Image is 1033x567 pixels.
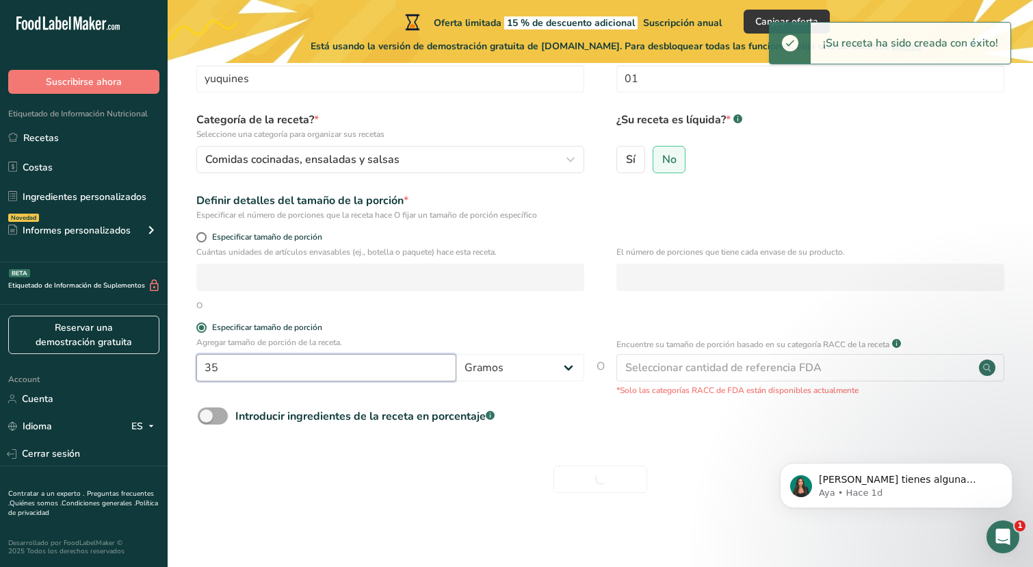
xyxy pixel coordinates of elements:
input: Escriba el nombre de su receta aquí [196,65,584,92]
span: O [597,358,605,396]
div: Seleccionar cantidad de referencia FDA [625,360,822,376]
div: Introducir ingredientes de la receta en porcentaje [235,408,495,425]
p: Seleccione una categoría para organizar sus recetas [196,128,584,140]
span: Especificar tamaño de porción [207,232,322,242]
span: No [662,153,677,166]
a: Política de privacidad [8,499,158,518]
div: Definir detalles del tamaño de la porción [196,192,584,209]
input: Escribe aquí el tamaño de la porción [196,354,456,381]
span: Está usando la versión de demostración gratuita de [DOMAIN_NAME]. Para desbloquear todas las func... [311,39,921,53]
a: Idioma [8,414,52,438]
div: Especificar tamaño de porción [212,323,322,333]
a: Reservar una demostración gratuita [8,316,159,354]
div: Desarrollado por FoodLabelMaker © 2025 Todos los derechos reservados [8,539,159,555]
span: Suscripción anual [643,16,722,29]
div: Informes personalizados [8,223,131,238]
span: Comidas cocinadas, ensaladas y salsas [205,151,400,168]
button: Comidas cocinadas, ensaladas y salsas [196,146,584,173]
a: Condiciones generales . [62,499,135,508]
a: Preguntas frecuentes . [8,489,154,508]
iframe: Intercom notifications mensaje [759,434,1033,530]
span: 1 [1015,520,1025,531]
p: El número de porciones que tiene cada envase de su producto. [616,246,1004,258]
p: Agregar tamaño de porción de la receta. [196,336,584,349]
span: 15 % de descuento adicional [504,16,638,29]
label: ¿Su receta es líquida? [616,112,1004,140]
div: Oferta limitada [402,14,722,30]
button: Suscribirse ahora [8,70,159,94]
label: Categoría de la receta? [196,112,584,140]
div: ¡Su receta ha sido creada con éxito! [811,23,1010,64]
p: Cuántas unidades de artículos envasables (ej., botella o paquete) hace esta receta. [196,246,584,258]
div: BETA [9,269,30,277]
span: Sí [626,153,636,166]
div: Novedad [8,214,39,222]
a: Contratar a un experto . [8,489,84,499]
button: Canjear oferta [744,10,830,34]
div: O [196,299,202,312]
span: Canjear oferta [755,14,818,29]
a: Quiénes somos . [10,499,62,508]
div: Especificar el número de porciones que la receta hace O fijar un tamaño de porción específico [196,209,584,221]
div: ES [131,418,159,435]
p: Encuentre su tamaño de porción basado en su categoría RACC de la receta [616,338,889,351]
p: *Solo las categorías RACC de FDA están disponibles actualmente [616,384,1004,396]
iframe: Intercom live chat [986,520,1019,553]
input: Escriba eu código de la receta aquí [616,65,1004,92]
span: Suscribirse ahora [46,75,122,89]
